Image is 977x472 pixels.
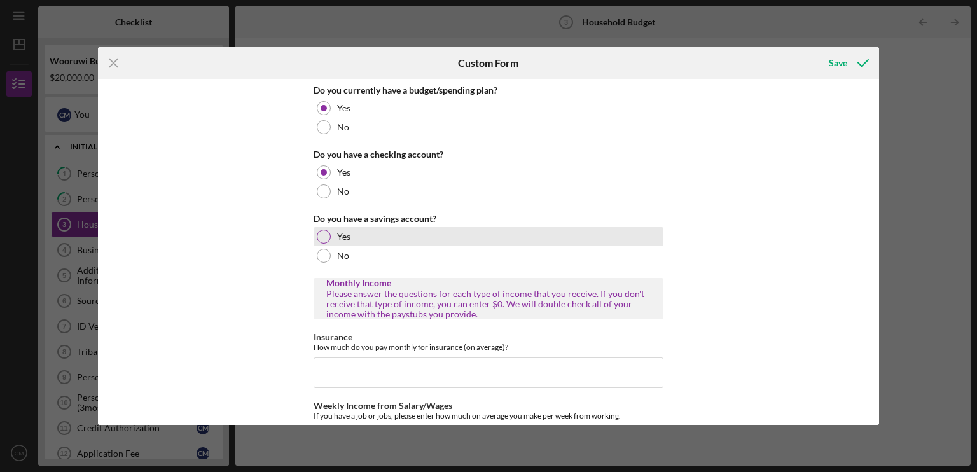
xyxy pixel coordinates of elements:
[458,57,518,69] h6: Custom Form
[314,85,663,95] div: Do you currently have a budget/spending plan?
[314,342,663,352] div: How much do you pay monthly for insurance (on average)?
[314,214,663,224] div: Do you have a savings account?
[326,278,651,288] div: Monthly Income
[829,50,847,76] div: Save
[314,411,663,420] div: If you have a job or jobs, please enter how much on average you make per week from working.
[337,122,349,132] label: No
[337,232,350,242] label: Yes
[337,251,349,261] label: No
[314,331,352,342] label: Insurance
[816,50,879,76] button: Save
[337,103,350,113] label: Yes
[314,400,452,411] label: Weekly Income from Salary/Wages
[326,289,651,319] div: Please answer the questions for each type of income that you receive. If you don't receive that t...
[337,186,349,197] label: No
[337,167,350,177] label: Yes
[314,149,663,160] div: Do you have a checking account?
